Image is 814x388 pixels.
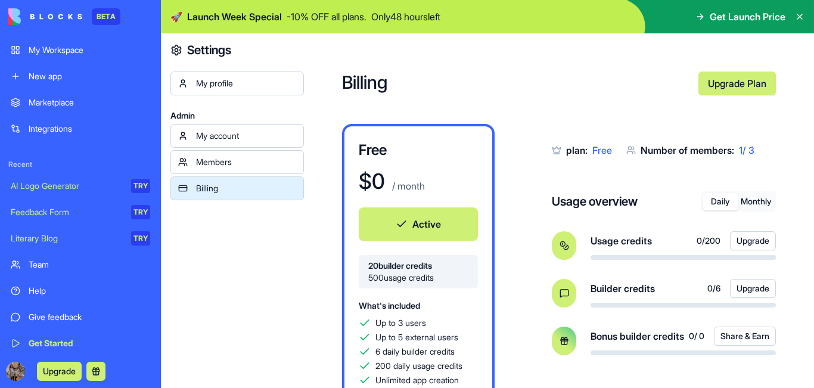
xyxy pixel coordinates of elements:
[390,179,425,193] p: / month
[4,253,157,277] a: Team
[170,72,304,95] a: My profile
[641,144,734,156] span: Number of members:
[170,124,304,148] a: My account
[592,144,612,156] span: Free
[29,337,150,349] div: Get Started
[29,311,150,323] div: Give feedback
[287,10,366,24] p: - 10 % OFF all plans.
[375,331,458,343] span: Up to 5 external users
[738,193,774,210] button: Monthly
[591,281,655,296] span: Builder credits
[698,72,776,95] a: Upgrade Plan
[196,77,296,89] div: My profile
[371,10,440,24] p: Only 48 hours left
[29,70,150,82] div: New app
[359,141,478,160] h3: Free
[4,174,157,198] a: AI Logo GeneratorTRY
[92,8,120,25] div: BETA
[4,305,157,329] a: Give feedback
[170,110,304,122] span: Admin
[8,8,120,25] a: BETA
[375,346,455,358] span: 6 daily builder credits
[710,10,785,24] span: Get Launch Price
[37,362,82,381] button: Upgrade
[11,206,123,218] div: Feedback Form
[730,231,776,250] button: Upgrade
[196,130,296,142] div: My account
[368,272,468,284] span: 500 usage credits
[375,360,462,372] span: 200 daily usage credits
[196,156,296,168] div: Members
[730,279,776,298] button: Upgrade
[8,8,82,25] img: logo
[368,260,468,272] span: 20 builder credits
[552,193,638,210] h4: Usage overview
[359,300,420,311] span: What's included
[170,10,182,24] span: 🚀
[37,365,82,377] a: Upgrade
[4,117,157,141] a: Integrations
[707,283,720,294] span: 0 / 6
[29,259,150,271] div: Team
[29,97,150,108] div: Marketplace
[170,176,304,200] a: Billing
[131,231,150,246] div: TRY
[375,317,426,329] span: Up to 3 users
[697,235,720,247] span: 0 / 200
[170,150,304,174] a: Members
[591,329,684,343] span: Bonus builder credits
[131,205,150,219] div: TRY
[739,144,754,156] span: 1 / 3
[591,234,652,248] span: Usage credits
[4,226,157,250] a: Literary BlogTRY
[4,64,157,88] a: New app
[359,207,478,241] button: Active
[11,180,123,192] div: AI Logo Generator
[4,279,157,303] a: Help
[4,38,157,62] a: My Workspace
[375,374,459,386] span: Unlimited app creation
[689,330,704,342] span: 0 / 0
[359,169,385,193] h1: $ 0
[714,327,776,346] button: Share & Earn
[187,42,231,58] h4: Settings
[6,362,25,381] img: ACg8ocKQk3IdoEAXoQxPBJslikE-_iEYfT5q7pa8KUmrf9hCAZFvRm4X=s96-c
[196,182,296,194] div: Billing
[4,160,157,169] span: Recent
[131,179,150,193] div: TRY
[4,200,157,224] a: Feedback FormTRY
[703,193,738,210] button: Daily
[11,232,123,244] div: Literary Blog
[29,44,150,56] div: My Workspace
[4,331,157,355] a: Get Started
[342,72,689,95] h2: Billing
[29,123,150,135] div: Integrations
[29,285,150,297] div: Help
[566,144,588,156] span: plan:
[187,10,282,24] span: Launch Week Special
[4,91,157,114] a: Marketplace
